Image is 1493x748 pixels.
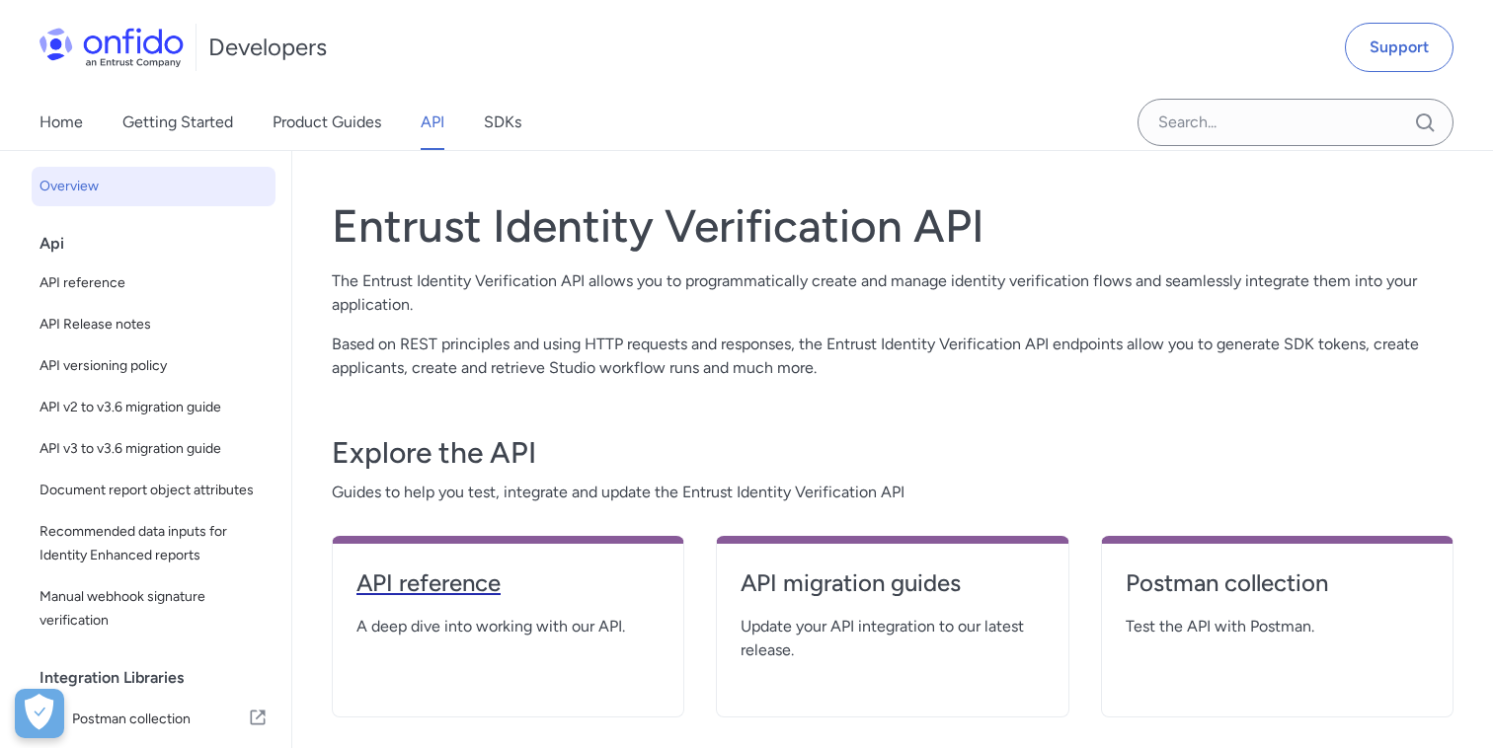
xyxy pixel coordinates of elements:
h1: Entrust Identity Verification API [332,198,1454,254]
span: API reference [39,271,268,295]
a: Support [1345,23,1454,72]
a: Recommended data inputs for Identity Enhanced reports [32,512,275,575]
p: The Entrust Identity Verification API allows you to programmatically create and manage identity v... [332,269,1454,317]
span: Document report object attributes [39,479,268,502]
a: API [421,95,444,150]
div: Integration Libraries [39,658,283,698]
a: Overview [32,167,275,206]
a: Manual webhook signature verification [32,577,275,640]
span: API v2 to v3.6 migration guide [39,396,268,419]
span: Update your API integration to our latest release. [741,615,1044,662]
a: Product Guides [273,95,381,150]
span: Test the API with Postman. [1126,615,1429,638]
a: API versioning policy [32,346,275,386]
input: Onfido search input field [1138,99,1454,146]
div: Api [39,224,283,263]
img: Onfido Logo [39,28,184,67]
a: Getting Started [122,95,233,150]
a: API v3 to v3.6 migration guide [32,429,275,469]
span: API Release notes [39,313,268,337]
span: Guides to help you test, integrate and update the Entrust Identity Verification API [332,481,1454,504]
a: Document report object attributes [32,471,275,510]
a: API v2 to v3.6 migration guide [32,388,275,427]
span: Recommended data inputs for Identity Enhanced reports [39,520,268,567]
h4: API reference [356,567,660,599]
span: Postman collection [72,706,248,733]
div: Cookie Preferences [15,689,64,738]
p: Based on REST principles and using HTTP requests and responses, the Entrust Identity Verification... [332,333,1454,380]
h4: Postman collection [1126,567,1429,599]
span: Manual webhook signature verification [39,585,268,633]
a: API Release notes [32,305,275,344]
span: A deep dive into working with our API. [356,615,660,638]
h1: Developers [208,32,327,63]
a: Home [39,95,83,150]
a: API reference [32,263,275,303]
button: Open Preferences [15,689,64,738]
a: API migration guides [741,567,1044,615]
span: Overview [39,175,268,198]
h4: API migration guides [741,567,1044,599]
h3: Explore the API [332,433,1454,473]
a: API reference [356,567,660,615]
a: SDKs [484,95,521,150]
a: IconPostman collectionPostman collection [32,698,275,741]
span: API versioning policy [39,354,268,378]
a: Postman collection [1126,567,1429,615]
span: API v3 to v3.6 migration guide [39,437,268,461]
